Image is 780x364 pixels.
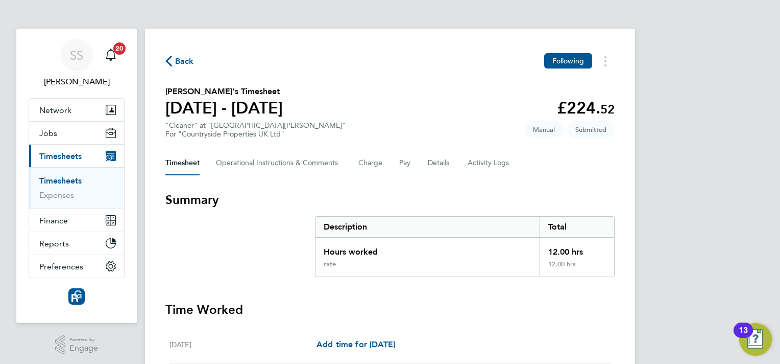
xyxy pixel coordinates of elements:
[428,151,451,175] button: Details
[315,216,615,277] div: Summary
[165,85,283,98] h2: [PERSON_NAME]'s Timesheet
[29,232,124,255] button: Reports
[69,335,98,344] span: Powered by
[55,335,99,355] a: Powered byEngage
[175,55,194,67] span: Back
[39,216,68,225] span: Finance
[29,99,124,121] button: Network
[165,55,194,67] button: Back
[540,238,614,260] div: 12.00 hrs
[39,151,82,161] span: Timesheets
[468,151,510,175] button: Activity Logs
[600,102,615,117] span: 52
[739,323,772,356] button: Open Resource Center, 13 new notifications
[216,151,342,175] button: Operational Instructions & Comments
[358,151,383,175] button: Charge
[39,262,83,271] span: Preferences
[39,190,74,200] a: Expenses
[739,330,748,344] div: 13
[39,239,69,248] span: Reports
[68,288,85,305] img: resourcinggroup-logo-retina.png
[540,217,614,237] div: Total
[29,255,124,278] button: Preferences
[315,217,540,237] div: Description
[39,128,57,138] span: Jobs
[29,76,125,88] span: Sasha Steeples
[596,53,615,69] button: Timesheets Menu
[567,121,615,138] span: This timesheet is Submitted.
[525,121,563,138] span: This timesheet was manually created.
[540,260,614,277] div: 12.00 hrs
[29,122,124,144] button: Jobs
[165,151,200,175] button: Timesheet
[16,29,137,323] nav: Main navigation
[29,288,125,305] a: Go to home page
[165,121,346,139] div: "Cleaner" at "[GEOGRAPHIC_DATA][PERSON_NAME]"
[316,339,395,349] span: Add time for [DATE]
[29,39,125,88] a: SS[PERSON_NAME]
[69,344,98,353] span: Engage
[544,53,592,69] button: Following
[315,238,540,260] div: Hours worked
[39,176,82,186] a: Timesheets
[557,98,615,118] app-decimal: £224.
[29,209,124,232] button: Finance
[169,338,316,351] div: [DATE]
[101,39,121,72] a: 20
[324,260,336,268] div: rate
[552,56,584,65] span: Following
[29,145,124,167] button: Timesheets
[399,151,411,175] button: Pay
[113,42,126,55] span: 20
[165,192,615,208] h3: Summary
[39,105,71,115] span: Network
[316,338,395,351] a: Add time for [DATE]
[70,49,83,62] span: SS
[165,302,615,318] h3: Time Worked
[165,130,346,139] div: For "Countryside Properties UK Ltd"
[29,167,124,209] div: Timesheets
[165,98,283,118] h1: [DATE] - [DATE]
